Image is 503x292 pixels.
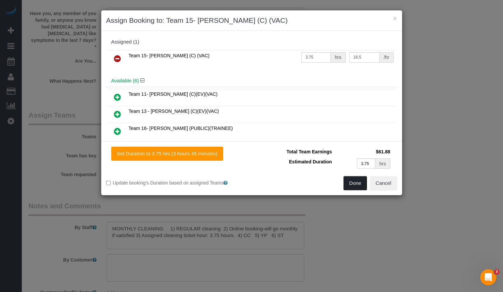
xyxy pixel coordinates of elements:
[111,39,392,45] div: Assigned (1)
[380,52,393,63] div: /hr
[480,269,496,285] iframe: Intercom live chat
[370,176,397,190] button: Cancel
[129,53,210,58] span: Team 15- [PERSON_NAME] (C) (VAC)
[106,15,397,25] h3: Assign Booking to: Team 15- [PERSON_NAME] (C) (VAC)
[343,176,367,190] button: Done
[334,147,392,157] td: $61.88
[111,78,392,84] h4: Available (6)
[494,269,499,275] span: 3
[257,147,334,157] td: Total Team Earnings
[111,147,223,161] button: Set Duration to 3.75 hrs (3 hours 45 minutes)
[106,179,247,186] label: Update booking's Duration based on assigned Teams
[393,15,397,22] button: ×
[289,159,332,164] span: Estimated Duration
[129,108,219,114] span: Team 13 - [PERSON_NAME] (C)(EV)(VAC)
[129,91,218,97] span: Team 11- [PERSON_NAME] (C)(EV)(VAC)
[331,52,345,63] div: hrs
[129,126,233,131] span: Team 16- [PERSON_NAME] (PUBLIC)(TRAINEE)
[375,158,390,169] div: hrs
[106,181,111,185] input: Update booking's Duration based on assigned Teams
